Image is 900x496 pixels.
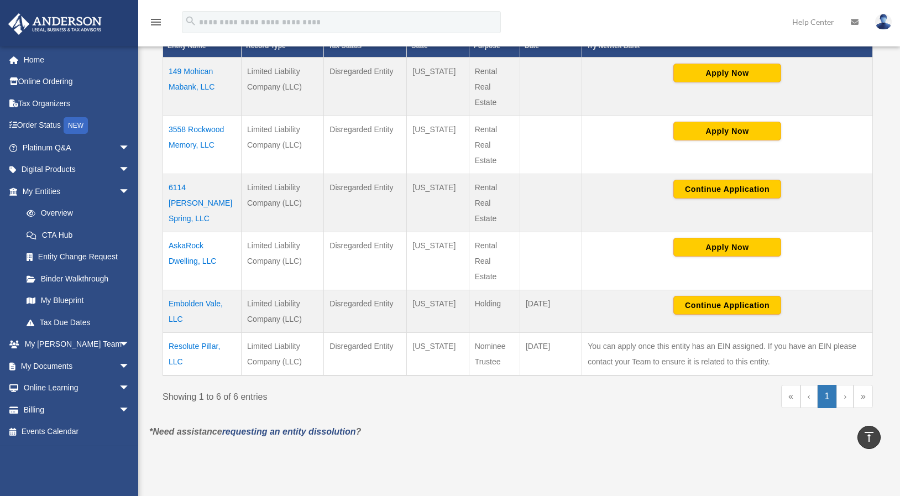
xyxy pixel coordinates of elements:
a: Entity Change Request [15,246,141,268]
i: menu [149,15,163,29]
td: Limited Liability Company (LLC) [242,174,324,232]
img: Anderson Advisors Platinum Portal [5,13,105,35]
td: [US_STATE] [407,116,469,174]
div: NEW [64,117,88,134]
a: Previous [800,385,818,408]
span: arrow_drop_down [119,333,141,356]
td: Rental Real Estate [469,58,520,116]
span: arrow_drop_down [119,399,141,421]
a: Platinum Q&Aarrow_drop_down [8,137,146,159]
a: menu [149,19,163,29]
a: CTA Hub [15,224,141,246]
td: Rental Real Estate [469,232,520,290]
button: Continue Application [673,296,781,315]
td: Limited Liability Company (LLC) [242,333,324,376]
span: arrow_drop_down [119,377,141,400]
td: [US_STATE] [407,174,469,232]
a: Online Ordering [8,71,146,93]
td: Rental Real Estate [469,116,520,174]
a: Tax Due Dates [15,311,141,333]
a: My Documentsarrow_drop_down [8,355,146,377]
td: Resolute Pillar, LLC [163,333,242,376]
td: 3558 Rockwood Memory, LLC [163,116,242,174]
td: Rental Real Estate [469,174,520,232]
a: Last [854,385,873,408]
a: requesting an entity dissolution [222,427,356,436]
a: Events Calendar [8,421,146,443]
a: My [PERSON_NAME] Teamarrow_drop_down [8,333,146,356]
a: Overview [15,202,135,224]
a: vertical_align_top [857,426,881,449]
td: 6114 [PERSON_NAME] Spring, LLC [163,174,242,232]
td: Limited Liability Company (LLC) [242,116,324,174]
td: Disregarded Entity [324,290,407,333]
img: User Pic [875,14,892,30]
i: vertical_align_top [862,430,876,443]
a: My Blueprint [15,290,141,312]
button: Apply Now [673,64,781,82]
td: 149 Mohican Mabank, LLC [163,58,242,116]
a: First [781,385,800,408]
button: Apply Now [673,122,781,140]
span: arrow_drop_down [119,180,141,203]
td: [DATE] [520,333,582,376]
td: Limited Liability Company (LLC) [242,232,324,290]
a: Home [8,49,146,71]
td: Nominee Trustee [469,333,520,376]
td: Limited Liability Company (LLC) [242,58,324,116]
td: [US_STATE] [407,290,469,333]
td: Embolden Vale, LLC [163,290,242,333]
a: 1 [818,385,837,408]
span: arrow_drop_down [119,355,141,378]
td: Disregarded Entity [324,232,407,290]
td: [US_STATE] [407,333,469,376]
a: Next [836,385,854,408]
a: Billingarrow_drop_down [8,399,146,421]
a: Tax Organizers [8,92,146,114]
td: Disregarded Entity [324,174,407,232]
a: Binder Walkthrough [15,268,141,290]
a: My Entitiesarrow_drop_down [8,180,141,202]
td: Holding [469,290,520,333]
td: Disregarded Entity [324,116,407,174]
i: search [185,15,197,27]
td: [US_STATE] [407,58,469,116]
td: AskaRock Dwelling, LLC [163,232,242,290]
a: Order StatusNEW [8,114,146,137]
td: Disregarded Entity [324,58,407,116]
button: Continue Application [673,180,781,199]
em: *Need assistance ? [149,427,361,436]
span: arrow_drop_down [119,137,141,159]
td: Disregarded Entity [324,333,407,376]
span: arrow_drop_down [119,159,141,181]
div: Showing 1 to 6 of 6 entries [163,385,510,405]
a: Online Learningarrow_drop_down [8,377,146,399]
button: Apply Now [673,238,781,257]
a: Digital Productsarrow_drop_down [8,159,146,181]
td: Limited Liability Company (LLC) [242,290,324,333]
td: [DATE] [520,290,582,333]
td: You can apply once this entity has an EIN assigned. If you have an EIN please contact your Team t... [582,333,873,376]
td: [US_STATE] [407,232,469,290]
